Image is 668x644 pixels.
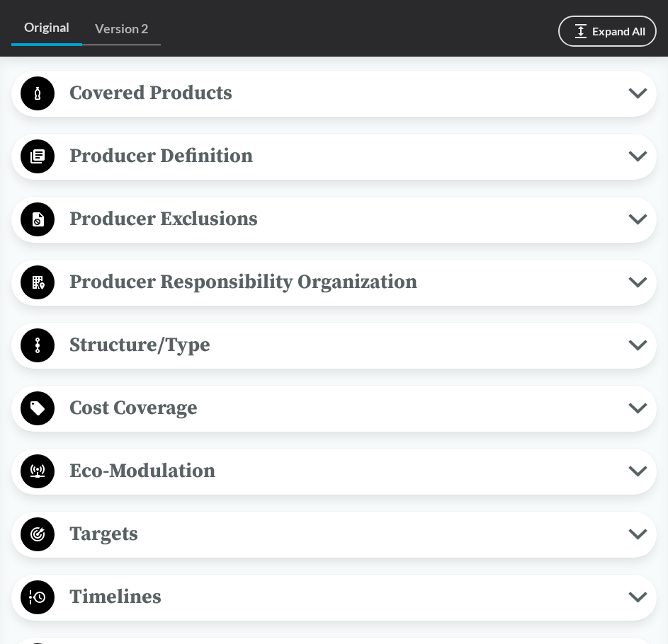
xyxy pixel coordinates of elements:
[55,581,628,613] span: Timelines
[55,203,628,235] span: Producer Exclusions
[16,328,652,364] button: Structure/Type
[55,518,628,550] span: Targets
[55,455,628,487] span: Eco-Modulation
[16,517,652,553] button: Targets
[16,265,652,301] button: Producer Responsibility Organization
[11,11,82,46] a: Original
[55,77,628,109] span: Covered Products
[16,580,652,616] button: Timelines
[16,202,652,238] button: Producer Exclusions
[82,13,161,45] a: Version 2
[16,391,652,427] button: Cost Coverage
[558,16,657,47] button: Expand All
[55,266,628,298] span: Producer Responsibility Organization
[16,139,652,175] button: Producer Definition
[55,140,628,172] span: Producer Definition
[55,329,628,361] span: Structure/Type
[16,454,652,490] button: Eco-Modulation
[16,76,652,112] button: Covered Products
[55,392,628,424] span: Cost Coverage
